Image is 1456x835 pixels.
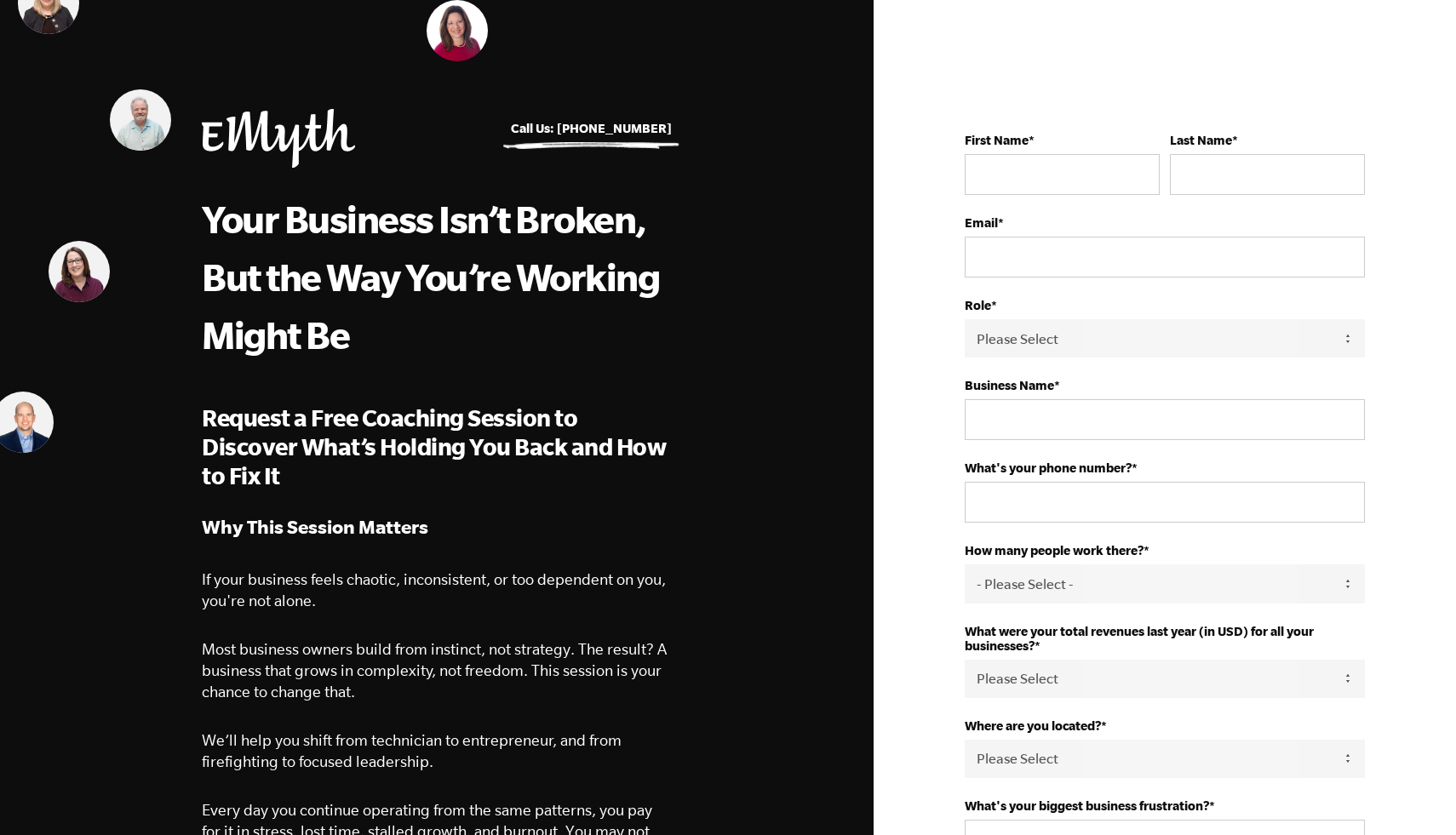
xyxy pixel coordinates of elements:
[1170,133,1232,147] strong: Last Name
[965,798,1209,813] strong: What's your biggest business frustration?
[202,516,428,537] strong: Why This Session Matters
[202,640,667,701] span: Most business owners build from instinct, not strategy. The result? A business that grows in comp...
[202,404,666,489] span: Request a Free Coaching Session to Discover What’s Holding You Back and How to Fix It
[965,298,991,312] strong: Role
[965,378,1054,392] strong: Business Name
[202,197,659,356] span: Your Business Isn’t Broken, But the Way You’re Working Might Be
[202,570,666,609] span: If your business feels chaotic, inconsistent, or too dependent on you, you're not alone.
[965,543,1144,558] strong: How many people work there?
[1371,753,1456,835] iframe: Chat Widget
[202,109,355,168] img: EMyth
[49,241,110,302] img: Melinda Lawson, EMyth Business Coach
[965,718,1101,733] strong: Where are you located?
[965,133,1029,147] strong: First Name
[965,215,998,230] strong: Email
[110,89,171,151] img: Mark Krull, EMyth Business Coach
[965,624,1314,653] strong: What were your total revenues last year (in USD) for all your businesses?
[965,460,1132,475] strong: What's your phone number?
[511,121,672,135] a: Call Us: [PHONE_NUMBER]
[202,731,622,770] span: We’ll help you shift from technician to entrepreneur, and from firefighting to focused leadership.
